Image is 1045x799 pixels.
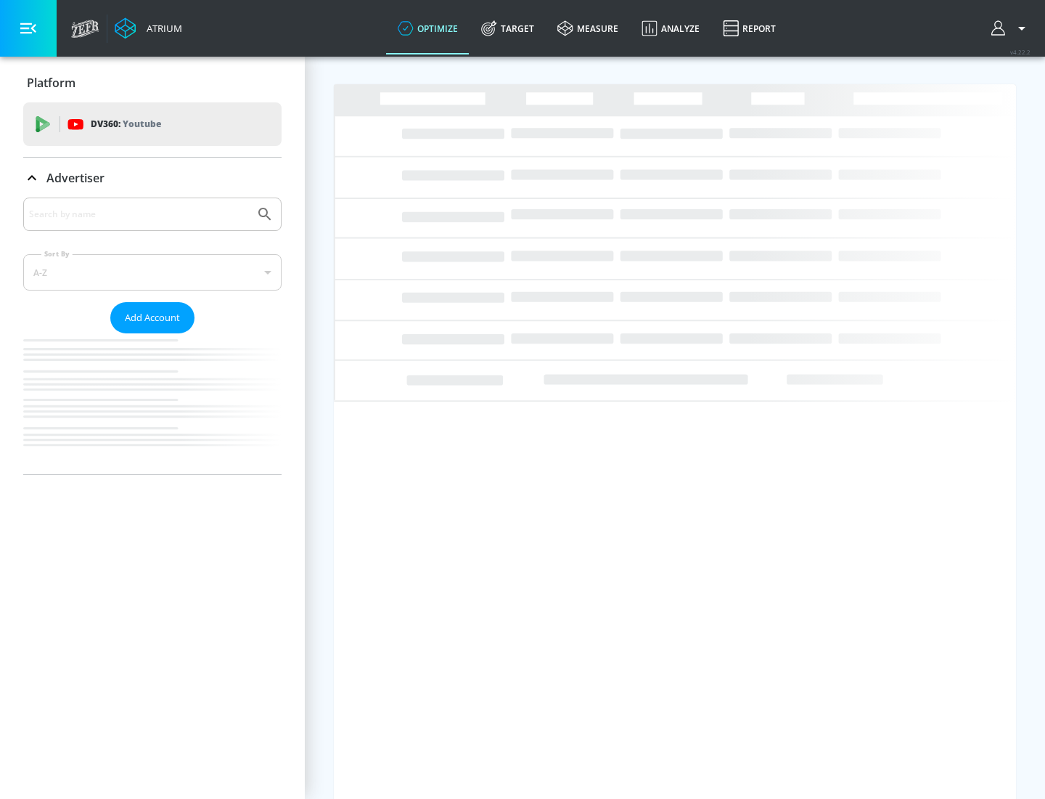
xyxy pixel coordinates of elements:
[23,62,282,103] div: Platform
[29,205,249,224] input: Search by name
[1010,48,1030,56] span: v 4.22.2
[125,309,180,326] span: Add Account
[141,22,182,35] div: Atrium
[23,254,282,291] div: A-Z
[23,102,282,146] div: DV360: Youtube
[115,17,182,39] a: Atrium
[23,198,282,474] div: Advertiser
[711,2,787,54] a: Report
[46,170,104,186] p: Advertiser
[41,249,73,259] label: Sort By
[386,2,470,54] a: optimize
[123,116,161,131] p: Youtube
[27,75,75,91] p: Platform
[91,116,161,132] p: DV360:
[23,158,282,198] div: Advertiser
[470,2,546,54] a: Target
[110,302,194,333] button: Add Account
[23,333,282,474] nav: list of Advertiser
[546,2,630,54] a: measure
[630,2,711,54] a: Analyze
